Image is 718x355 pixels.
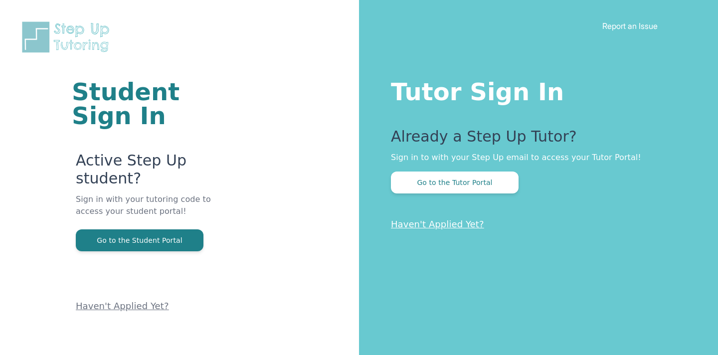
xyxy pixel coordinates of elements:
[20,20,116,54] img: Step Up Tutoring horizontal logo
[391,76,678,104] h1: Tutor Sign In
[76,301,169,311] a: Haven't Applied Yet?
[391,128,678,152] p: Already a Step Up Tutor?
[76,229,203,251] button: Go to the Student Portal
[391,152,678,164] p: Sign in to with your Step Up email to access your Tutor Portal!
[602,21,658,31] a: Report an Issue
[391,219,484,229] a: Haven't Applied Yet?
[72,80,239,128] h1: Student Sign In
[76,193,239,229] p: Sign in with your tutoring code to access your student portal!
[76,235,203,245] a: Go to the Student Portal
[391,172,519,193] button: Go to the Tutor Portal
[76,152,239,193] p: Active Step Up student?
[391,177,519,187] a: Go to the Tutor Portal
